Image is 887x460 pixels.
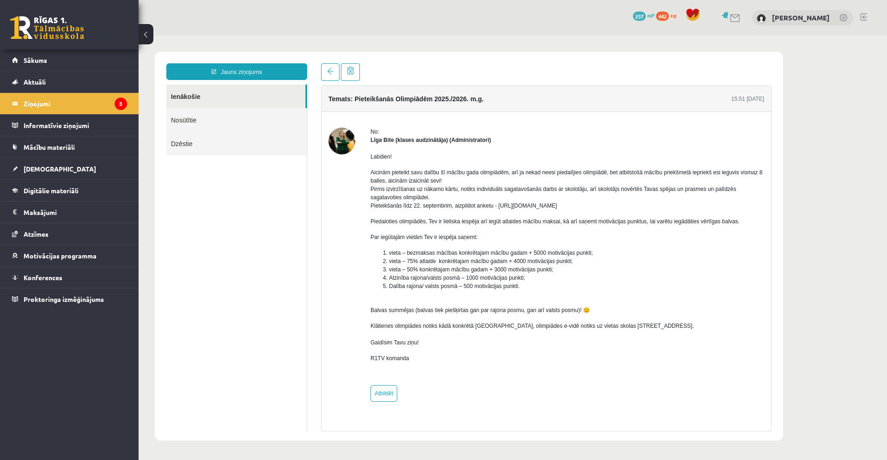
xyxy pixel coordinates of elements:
a: Konferences [12,267,127,288]
a: Rīgas 1. Tālmācības vidusskola [10,16,84,39]
h4: Temats: Pieteikšanās Olimpiādēm 2025./2026. m.g. [190,60,345,67]
a: Dzēstie [28,96,168,120]
p: Aicinām pieteikt savu dalību šī mācību gada olimpiādēm, arī ja nekad neesi piedalījies olimpiādē,... [232,133,626,174]
span: Motivācijas programma [24,251,97,260]
a: Atbildēt [232,350,259,366]
a: Nosūtītie [28,73,168,96]
span: Proktoringa izmēģinājums [24,295,104,303]
div: 15:51 [DATE] [593,59,626,67]
legend: Maksājumi [24,202,127,223]
a: Aktuāli [12,71,127,92]
span: Digitālie materiāli [24,186,79,195]
a: 442 xp [656,12,681,19]
a: Motivācijas programma [12,245,127,266]
a: Mācību materiāli [12,136,127,158]
legend: Informatīvie ziņojumi [24,115,127,136]
a: Informatīvie ziņojumi [12,115,127,136]
span: Mācību materiāli [24,143,75,151]
p: Klātienes olimpiādes notiks kādā konkrētā [GEOGRAPHIC_DATA], olimpiādes e-vidē notiks uz vietas s... [232,286,626,311]
span: xp [670,12,676,19]
li: Atzinība rajona/valsts posmā – 1000 motivācijas punkti; [250,238,626,246]
a: 237 mP [633,12,655,19]
span: Atzīmes [24,230,49,238]
div: No: [232,92,626,100]
legend: Ziņojumi [24,93,127,114]
img: Kate Buliņa [757,14,766,23]
p: Balvas summējas (balvas tiek piešķirtas gan par rajona posmu, gan arī valsts posmu)! 😊 [232,270,626,279]
span: mP [647,12,655,19]
i: 3 [115,98,127,110]
a: [DEMOGRAPHIC_DATA] [12,158,127,179]
a: Proktoringa izmēģinājums [12,288,127,310]
a: Ienākošie [28,49,167,73]
span: [DEMOGRAPHIC_DATA] [24,165,96,173]
span: Aktuāli [24,78,46,86]
li: vieta – 50% konkrētajam mācību gadam + 3000 motivācijas punkti; [250,230,626,238]
p: Par iegūtajām vietām Tev ir iespēja saņemt: [232,197,626,206]
li: vieta – bezmaksas mācības konkrētajam mācību gadam + 5000 motivācijas punkti; [250,213,626,221]
span: Sākums [24,56,47,64]
span: 237 [633,12,646,21]
a: Ziņojumi3 [12,93,127,114]
span: 442 [656,12,669,21]
a: Sākums [12,49,127,71]
img: Līga Bite (klases audzinātāja) [190,92,217,119]
p: R1TV komanda [232,319,626,327]
li: vieta – 75% atlaide konkrētajam mācību gadam + 4000 motivācijas punkti; [250,221,626,230]
p: Labdien! [232,117,626,125]
a: Jauns ziņojums [28,28,169,44]
a: Maksājumi [12,202,127,223]
a: Digitālie materiāli [12,180,127,201]
a: Atzīmes [12,223,127,245]
li: Dalība rajona/ valsts posmā – 500 motivācijas punkti. [250,246,626,255]
p: Piedaloties olimpiādēs, Tev ir lieliska iespēja arī iegūt atlaides mācību maksai, kā arī saņemt m... [232,182,626,190]
strong: Līga Bite (klases audzinātāja) (Administratori) [232,101,352,108]
span: Konferences [24,273,62,282]
a: [PERSON_NAME] [772,13,830,22]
